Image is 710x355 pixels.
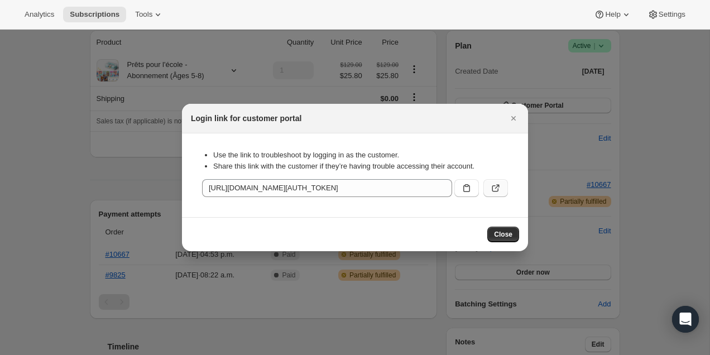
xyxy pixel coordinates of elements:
button: Analytics [18,7,61,22]
button: Help [587,7,638,22]
button: Close [487,227,519,242]
span: Subscriptions [70,10,119,19]
li: Share this link with the customer if they’re having trouble accessing their account. [213,161,508,172]
h2: Login link for customer portal [191,113,301,124]
button: Subscriptions [63,7,126,22]
span: Close [494,230,512,239]
button: Settings [641,7,692,22]
span: Tools [135,10,152,19]
button: Tools [128,7,170,22]
li: Use the link to troubleshoot by logging in as the customer. [213,150,508,161]
span: Analytics [25,10,54,19]
span: Help [605,10,620,19]
div: Open Intercom Messenger [672,306,699,333]
button: Close [506,111,521,126]
span: Settings [659,10,685,19]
